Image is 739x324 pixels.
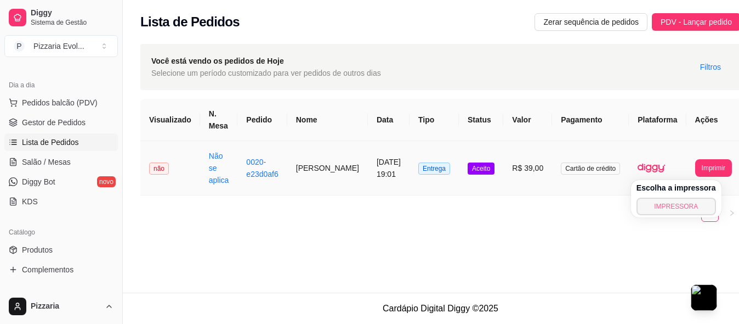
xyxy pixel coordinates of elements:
a: Diggy Botnovo [4,173,118,191]
a: Complementos [4,261,118,278]
strong: Você está vendo os pedidos de Hoje [151,57,284,65]
button: Select a team [4,35,118,57]
span: Salão / Mesas [22,157,71,167]
span: Sistema de Gestão [31,18,113,27]
td: R$ 39,00 [503,141,552,195]
td: [DATE] 19:01 [368,141,410,195]
a: Não se aplica [209,152,229,185]
button: Pedidos balcão (PDV) [4,94,118,111]
th: Visualizado [140,99,200,141]
button: IMPRESSORA [636,198,716,215]
th: Plataforma [629,99,686,141]
span: não [149,163,169,175]
span: Filtros [700,61,721,73]
div: Pizzaria Evol ... [33,41,84,52]
span: Cartão de crédito [561,163,620,175]
span: Gestor de Pedidos [22,117,86,128]
span: PDV - Lançar pedido [661,16,732,28]
button: Pizzaria [4,293,118,320]
th: Pagamento [552,99,629,141]
th: Pedido [237,99,287,141]
span: Produtos [22,244,53,255]
a: Lista de Pedidos [4,133,118,151]
span: Zerar sequência de pedidos [543,16,639,28]
a: KDS [4,193,118,210]
span: Entrega [418,163,450,175]
span: Aceito [468,163,494,175]
th: Nome [287,99,368,141]
h4: Escolha a impressora [636,182,716,193]
a: DiggySistema de Gestão [4,4,118,31]
h2: Lista de Pedidos [140,13,240,31]
a: Salão / Mesas [4,153,118,171]
span: Selecione um período customizado para ver pedidos de outros dias [151,67,381,79]
div: Catálogo [4,224,118,241]
a: 0020-e23d0af6 [246,158,278,178]
button: Filtros [691,58,730,76]
span: Diggy [31,8,113,18]
span: right [729,210,735,216]
button: Imprimir [695,159,732,177]
button: Zerar sequência de pedidos [535,13,647,31]
span: Pedidos balcão (PDV) [22,97,98,108]
div: Dia a dia [4,76,118,94]
th: Valor [503,99,552,141]
span: Complementos [22,264,73,275]
td: [PERSON_NAME] [287,141,368,195]
span: Lista de Pedidos [22,137,79,148]
th: Status [459,99,503,141]
span: Pizzaria [31,301,100,311]
span: KDS [22,196,38,207]
th: Tipo [410,99,459,141]
th: Data [368,99,410,141]
a: Produtos [4,241,118,259]
img: diggy [638,154,665,182]
span: Diggy Bot [22,176,55,187]
span: P [14,41,25,52]
a: Gestor de Pedidos [4,114,118,131]
th: N. Mesa [200,99,238,141]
